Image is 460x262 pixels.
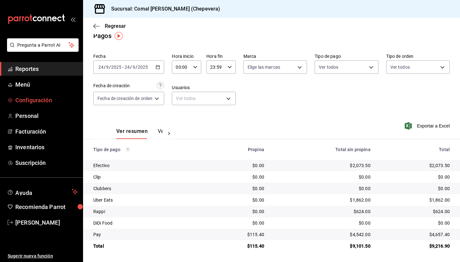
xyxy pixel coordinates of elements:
[124,65,130,70] input: --
[211,208,264,215] div: $0.00
[93,174,200,180] div: Clip
[211,185,264,192] div: $0.00
[15,203,78,211] span: Recomienda Parrot
[15,65,78,73] span: Reportes
[211,231,264,238] div: $115.40
[211,197,264,203] div: $0.00
[315,54,378,58] label: Tipo de pago
[135,65,137,70] span: /
[172,54,201,58] label: Hora inicio
[274,243,371,249] div: $9,101.50
[243,54,307,58] label: Marca
[390,64,410,70] span: Ver todos
[381,220,450,226] div: $0.00
[93,220,200,226] div: DiDi Food
[319,64,338,70] span: Ver todos
[93,82,130,89] div: Fecha de creación
[15,80,78,89] span: Menú
[106,5,220,13] h3: Sucursal: Comal [PERSON_NAME] (Chepevera)
[4,46,79,53] a: Pregunta a Parrot AI
[274,208,371,215] div: $624.00
[386,54,450,58] label: Tipo de orden
[111,65,122,70] input: ----
[130,65,132,70] span: /
[211,174,264,180] div: $0.00
[211,162,264,169] div: $0.00
[274,174,371,180] div: $0.00
[274,197,371,203] div: $1,862.00
[406,122,450,130] button: Exportar a Excel
[115,32,123,40] img: Tooltip marker
[93,147,200,152] div: Tipo de pago
[109,65,111,70] span: /
[93,197,200,203] div: Uber Eats
[116,128,163,139] div: navigation tabs
[172,92,235,105] div: Ver todos
[381,208,450,215] div: $624.00
[381,197,450,203] div: $1,862.00
[7,38,79,52] button: Pregunta a Parrot AI
[15,143,78,151] span: Inventarios
[93,23,126,29] button: Regresar
[17,42,69,49] span: Pregunta a Parrot AI
[93,231,200,238] div: Pay
[70,17,75,22] button: open_drawer_menu
[211,147,264,152] div: Propina
[116,128,148,139] button: Ver resumen
[132,65,135,70] input: --
[15,127,78,136] span: Facturación
[15,96,78,104] span: Configuración
[104,65,106,70] span: /
[137,65,148,70] input: ----
[93,54,164,58] label: Fecha
[105,23,126,29] span: Regresar
[274,185,371,192] div: $0.00
[106,65,109,70] input: --
[93,31,111,41] div: Pagos
[15,112,78,120] span: Personal
[8,253,78,259] span: Sugerir nueva función
[122,65,124,70] span: -
[381,231,450,238] div: $4,657.40
[126,147,130,152] svg: Los pagos realizados con Pay y otras terminales son montos brutos.
[381,147,450,152] div: Total
[381,174,450,180] div: $0.00
[274,162,371,169] div: $2,073.50
[172,85,235,90] label: Usuarios
[381,162,450,169] div: $2,073.50
[274,147,371,152] div: Total sin propina
[97,95,152,102] span: Fecha de creación de orden
[15,218,78,227] span: [PERSON_NAME]
[93,243,200,249] div: Total
[93,208,200,215] div: Rappi
[211,243,264,249] div: $115.40
[15,158,78,167] span: Suscripción
[381,243,450,249] div: $9,216.90
[93,185,200,192] div: Clubbers
[211,220,264,226] div: $0.00
[248,64,280,70] span: Elige las marcas
[93,162,200,169] div: Efectivo
[274,231,371,238] div: $4,542.00
[381,185,450,192] div: $0.00
[15,188,69,196] span: Ayuda
[274,220,371,226] div: $0.00
[98,65,104,70] input: --
[158,128,182,139] button: Ver pagos
[206,54,236,58] label: Hora fin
